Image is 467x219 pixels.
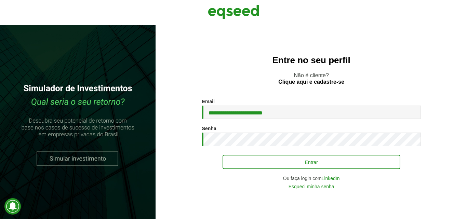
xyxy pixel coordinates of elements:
div: Ou faça login com [202,176,421,181]
label: Senha [202,126,216,131]
p: Não é cliente? [169,72,453,85]
img: EqSeed Logo [208,3,259,20]
label: Email [202,99,215,104]
button: Entrar [223,155,400,169]
h2: Entre no seu perfil [169,55,453,65]
a: Clique aqui e cadastre-se [278,79,344,85]
a: LinkedIn [322,176,340,181]
a: Esqueci minha senha [289,184,334,189]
